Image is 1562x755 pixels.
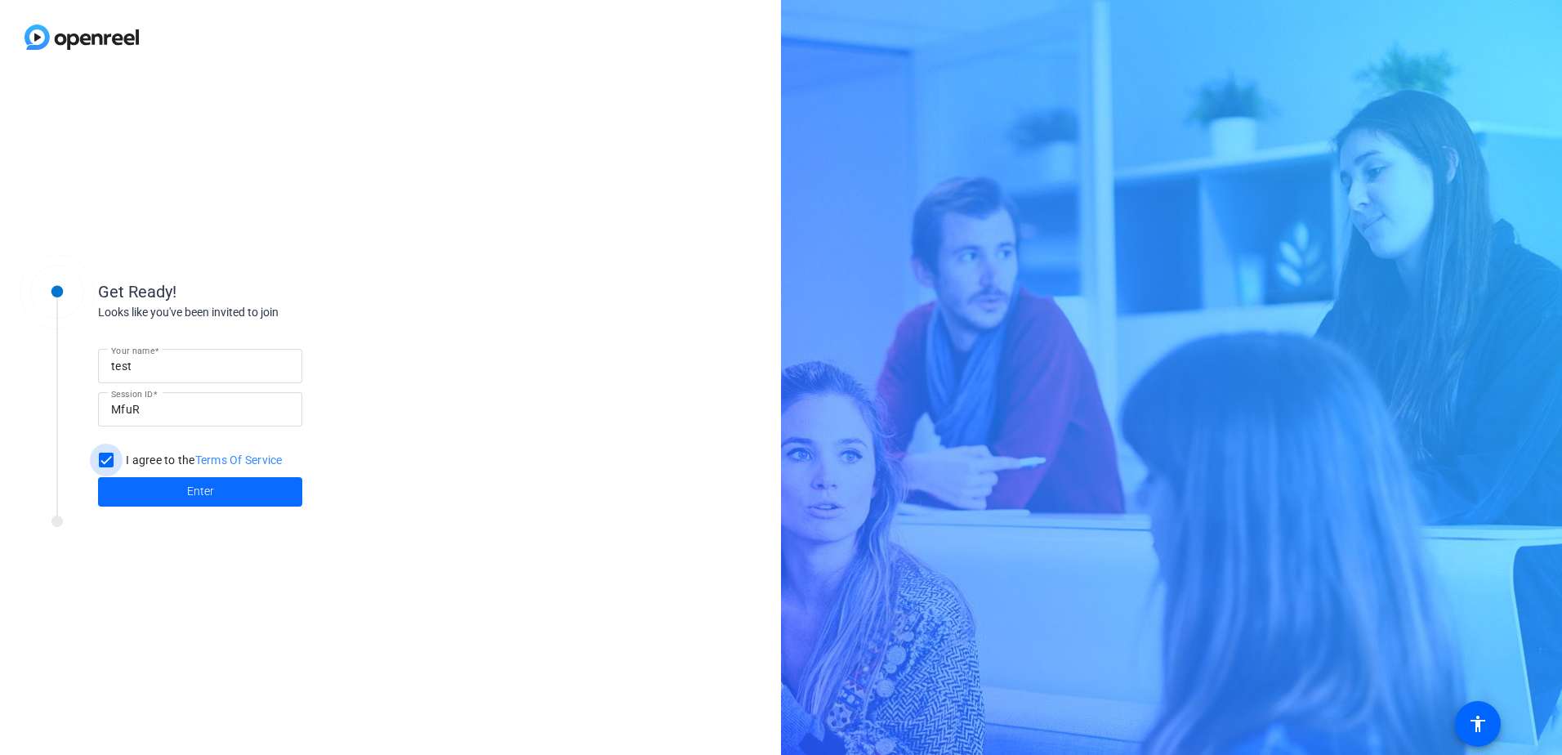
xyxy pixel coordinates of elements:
[195,453,283,467] a: Terms Of Service
[98,477,302,507] button: Enter
[111,346,154,355] mat-label: Your name
[111,389,153,399] mat-label: Session ID
[98,279,425,304] div: Get Ready!
[123,452,283,468] label: I agree to the
[1468,714,1488,734] mat-icon: accessibility
[98,304,425,321] div: Looks like you've been invited to join
[187,483,214,500] span: Enter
